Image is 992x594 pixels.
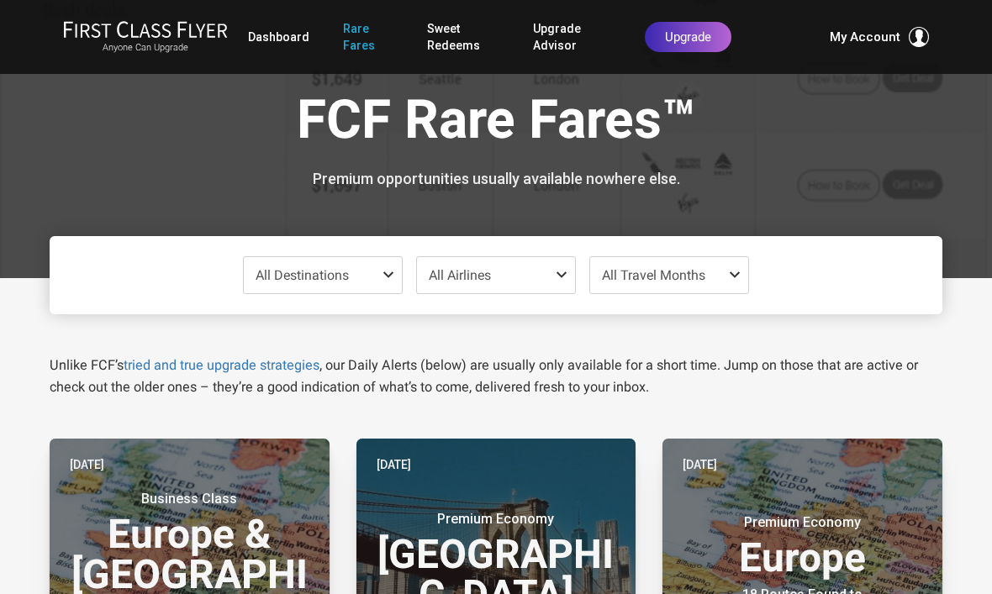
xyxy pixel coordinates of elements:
[84,491,294,507] small: Business Class
[602,267,705,283] span: All Travel Months
[427,13,500,60] a: Sweet Redeems
[683,455,717,474] time: [DATE]
[683,514,922,578] h3: Europe
[256,267,349,283] span: All Destinations
[70,455,104,474] time: [DATE]
[429,267,491,283] span: All Airlines
[343,13,393,60] a: Rare Fares
[645,22,731,52] a: Upgrade
[248,22,309,52] a: Dashboard
[377,455,411,474] time: [DATE]
[62,171,930,187] h3: Premium opportunities usually available nowhere else.
[830,27,900,47] span: My Account
[830,27,929,47] button: My Account
[533,13,611,60] a: Upgrade Advisor
[698,514,908,531] small: Premium Economy
[124,357,319,373] a: tried and true upgrade strategies
[63,42,228,54] small: Anyone Can Upgrade
[63,20,228,38] img: First Class Flyer
[50,355,942,398] p: Unlike FCF’s , our Daily Alerts (below) are usually only available for a short time. Jump on thos...
[62,91,930,155] h1: FCF Rare Fares™
[63,20,228,54] a: First Class FlyerAnyone Can Upgrade
[391,511,601,528] small: Premium Economy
